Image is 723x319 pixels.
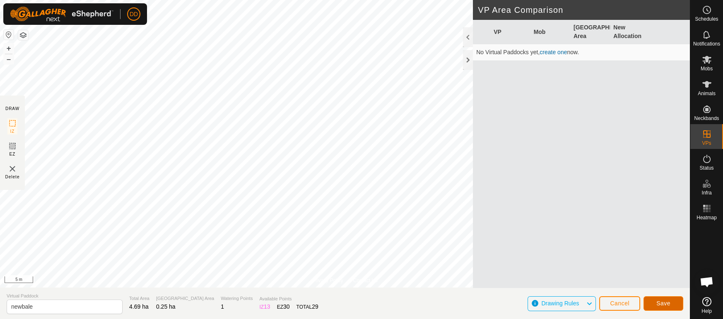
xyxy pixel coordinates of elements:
[643,296,683,311] button: Save
[156,303,176,310] span: 0.25 ha
[312,277,343,284] a: Privacy Policy
[693,41,720,46] span: Notifications
[7,164,17,174] img: VP
[221,295,253,302] span: Watering Points
[599,296,640,311] button: Cancel
[283,303,290,310] span: 30
[264,303,270,310] span: 13
[701,66,713,71] span: Mobs
[156,295,214,302] span: [GEOGRAPHIC_DATA] Area
[694,269,719,294] div: Open chat
[277,302,290,311] div: EZ
[10,128,15,134] span: IZ
[129,295,149,302] span: Total Area
[690,294,723,317] a: Help
[10,7,113,22] img: Gallagher Logo
[610,300,629,307] span: Cancel
[259,302,270,311] div: IZ
[698,91,716,96] span: Animals
[259,295,318,302] span: Available Points
[7,293,123,300] span: Virtual Paddock
[701,190,711,195] span: Infra
[478,5,690,15] h2: VP Area Comparison
[695,17,718,22] span: Schedules
[10,151,16,157] span: EZ
[130,10,138,19] span: DD
[541,300,579,307] span: Drawing Rules
[5,174,20,180] span: Delete
[129,303,149,310] span: 4.69 ha
[353,277,378,284] a: Contact Us
[4,43,14,53] button: +
[4,54,14,64] button: –
[530,20,570,44] th: Mob
[656,300,670,307] span: Save
[702,141,711,146] span: VPs
[473,44,690,61] td: No Virtual Paddocks yet, now.
[221,303,224,310] span: 1
[699,165,713,170] span: Status
[5,106,19,112] div: DRAW
[694,116,719,121] span: Neckbands
[540,49,567,55] a: create one
[701,309,712,314] span: Help
[312,303,318,310] span: 29
[610,20,650,44] th: New Allocation
[18,30,28,40] button: Map Layers
[570,20,610,44] th: [GEOGRAPHIC_DATA] Area
[696,215,717,220] span: Heatmap
[490,20,530,44] th: VP
[296,302,318,311] div: TOTAL
[4,30,14,40] button: Reset Map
